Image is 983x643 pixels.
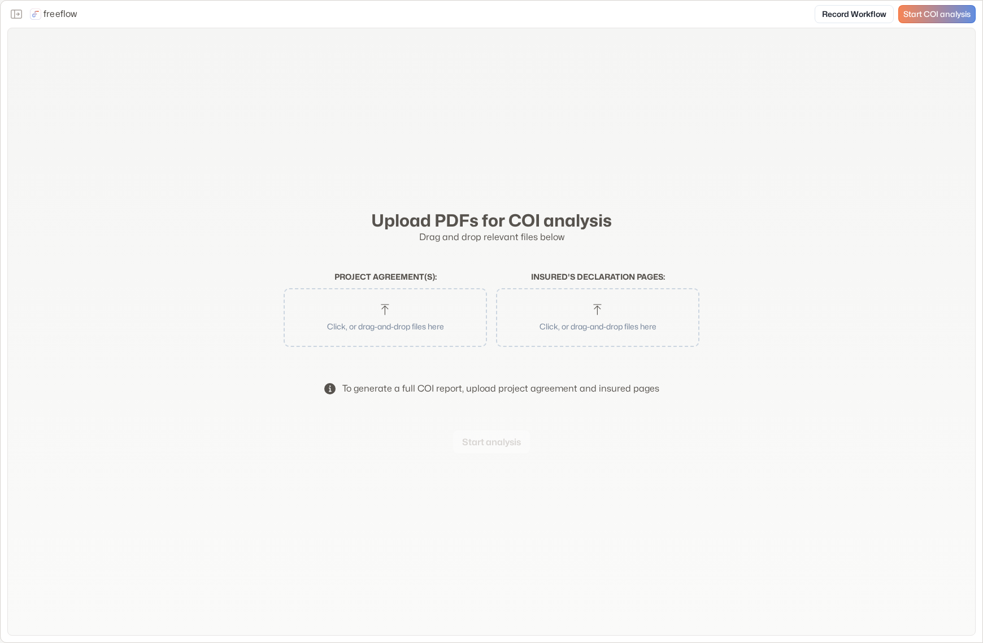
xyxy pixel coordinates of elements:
[298,320,472,332] p: Click, or drag-and-drop files here
[342,382,659,396] div: To generate a full COI report, upload project agreement and insured pages
[815,5,894,23] a: Record Workflow
[496,272,699,282] h2: Insured's declaration pages :
[511,320,685,332] p: Click, or drag-and-drop files here
[289,294,481,341] button: Click, or drag-and-drop files here
[284,231,699,244] p: Drag and drop relevant files below
[898,5,976,23] a: Start COI analysis
[30,7,77,21] a: freeflow
[7,5,25,23] button: Close the sidebar
[502,294,694,341] button: Click, or drag-and-drop files here
[453,431,530,453] button: Start analysis
[284,210,699,231] h2: Upload PDFs for COI analysis
[284,272,487,282] h2: Project agreement(s) :
[903,10,971,19] span: Start COI analysis
[44,7,77,21] p: freeflow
